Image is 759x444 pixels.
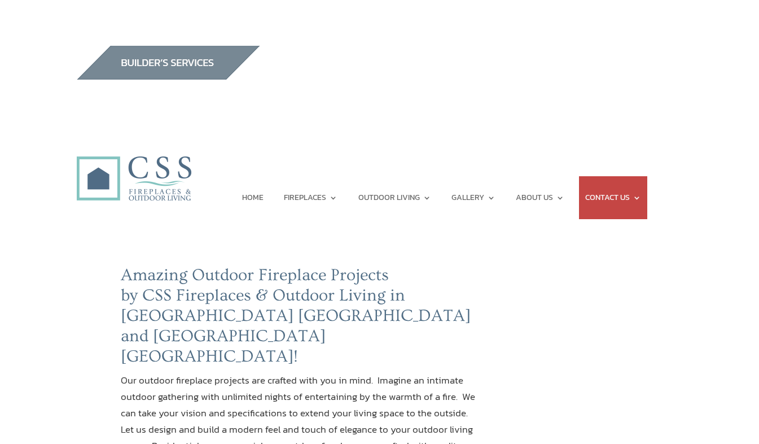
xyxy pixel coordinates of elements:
a: CONTACT US [585,176,641,219]
a: OUTDOOR LIVING [358,176,431,219]
h2: Amazing Outdoor Fireplace Projects by CSS Fireplaces & Outdoor Living in [GEOGRAPHIC_DATA] [GEOGR... [121,265,481,372]
a: FIREPLACES [284,176,337,219]
a: ABOUT US [516,176,564,219]
img: CSS Fireplaces & Outdoor Living (Formerly Construction Solutions & Supply)- Jacksonville Ormond B... [76,125,191,207]
img: builders_btn [76,46,260,80]
a: builder services construction supply [76,69,260,84]
a: GALLERY [451,176,495,219]
a: HOME [242,176,264,219]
